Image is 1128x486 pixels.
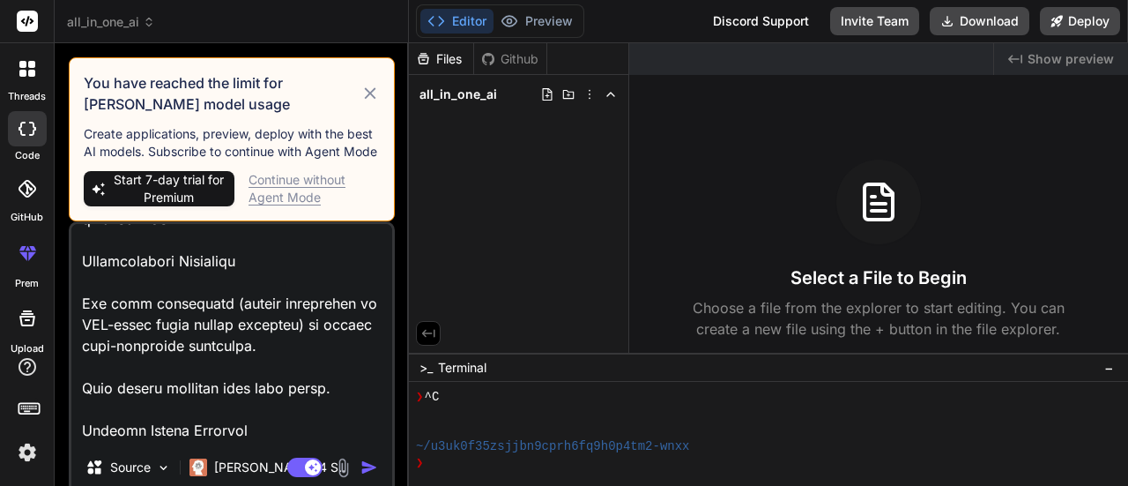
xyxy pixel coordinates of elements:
button: Start 7-day trial for Premium [84,171,234,206]
span: ~/u3uk0f35zsjjbn9cprh6fq9h0p4tm2-wnxx [416,438,690,455]
h3: Select a File to Begin [790,265,967,290]
span: ❯ [416,455,425,472]
label: code [15,148,40,163]
span: Show preview [1028,50,1114,68]
span: >_ [419,359,433,377]
label: Upload [11,341,44,356]
p: Choose a file from the explorer to start editing. You can create a new file using the + button in... [681,297,1076,340]
div: Continue without Agent Mode [249,171,380,206]
h3: You have reached the limit for [PERSON_NAME] model usage [84,72,360,115]
span: Terminal [438,359,486,377]
p: [PERSON_NAME] 4 S.. [214,459,345,476]
button: Invite Team [830,7,919,35]
button: Deploy [1040,7,1120,35]
label: threads [8,89,46,104]
span: all_in_one_ai [419,86,497,103]
p: Create applications, preview, deploy with the best AI models. Subscribe to continue with Agent Mode [84,125,380,161]
div: Files [409,50,473,68]
img: Pick Models [156,460,171,475]
img: settings [12,437,42,467]
p: Source [110,459,151,476]
button: − [1101,354,1117,382]
span: all_in_one_ai [67,13,155,31]
button: Download [930,7,1029,35]
button: Preview [493,9,580,34]
label: GitHub [11,210,43,225]
img: attachment [333,458,353,478]
button: Editor [420,9,493,34]
img: Claude 4 Sonnet [189,459,207,476]
img: icon [360,459,378,476]
span: Start 7-day trial for Premium [111,171,227,206]
span: ^C [425,389,440,406]
label: prem [15,276,39,291]
textarea: Loremi d SitaMetco adipis elits “Doe te Inc UT” labo etdolorema ali EnimAdmin veni quis no EX ull... [71,224,392,443]
span: ❯ [416,389,425,406]
div: Github [474,50,546,68]
div: Discord Support [702,7,820,35]
span: − [1104,359,1114,377]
